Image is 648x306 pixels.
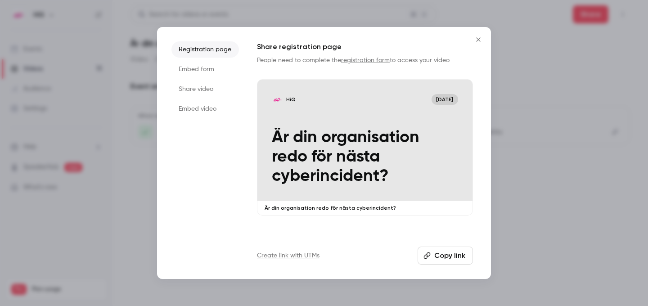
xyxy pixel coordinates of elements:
[257,251,319,260] a: Create link with UTMs
[272,128,458,186] p: Är din organisation redo för nästa cyberincident?
[171,41,239,58] li: Registration page
[286,96,296,103] p: HiQ
[432,94,458,105] span: [DATE]
[341,57,390,63] a: registration form
[418,247,473,265] button: Copy link
[265,204,465,211] p: Är din organisation redo för nästa cyberincident?
[171,81,239,97] li: Share video
[272,94,283,105] img: Är din organisation redo för nästa cyberincident?
[257,56,473,65] p: People need to complete the to access your video
[171,101,239,117] li: Embed video
[469,31,487,49] button: Close
[257,41,473,52] h1: Share registration page
[257,79,473,216] a: Är din organisation redo för nästa cyberincident?HiQ[DATE]Är din organisation redo för nästa cybe...
[171,61,239,77] li: Embed form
